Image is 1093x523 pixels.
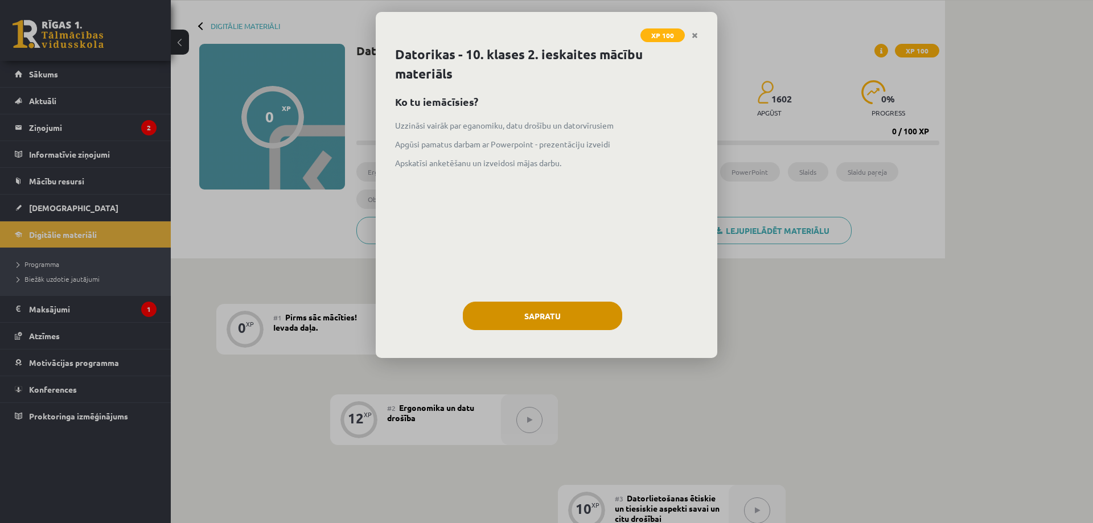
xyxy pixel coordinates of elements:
h2: Ko tu iemācīsies? [395,94,698,109]
p: Apgūsi pamatus darbam ar Powerpoint - prezentāciju izveidi [395,138,698,150]
p: Apskatīsi anketēšanu un izveidosi mājas darbu. [395,157,698,169]
a: Close [685,24,705,47]
p: Uzzināsi vairāk par eganomiku, datu drošību un datorvīrusiem [395,120,698,131]
button: Sapratu [463,302,622,330]
span: XP 100 [640,28,685,42]
h1: Datorikas - 10. klases 2. ieskaites mācību materiāls [395,45,698,84]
